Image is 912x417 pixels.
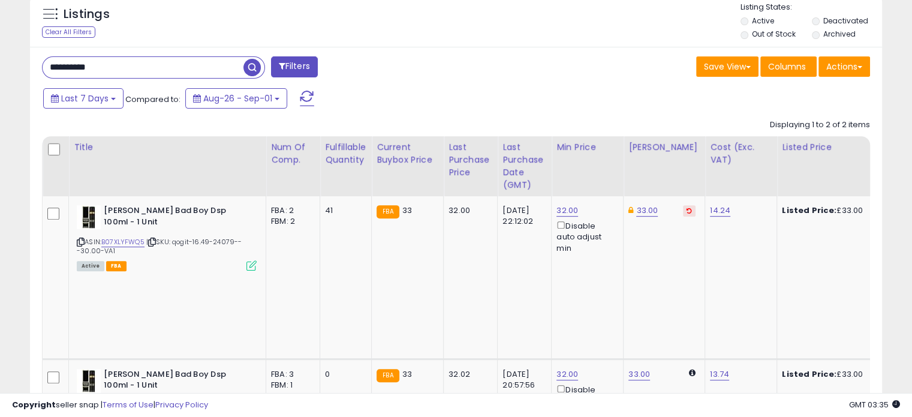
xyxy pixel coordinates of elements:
div: 32.02 [449,369,488,380]
div: Disable auto adjust min [556,219,614,254]
a: 32.00 [556,205,578,217]
button: Actions [818,56,870,77]
div: 41 [325,205,362,216]
div: [DATE] 20:57:56 [502,369,542,391]
span: Last 7 Days [61,92,109,104]
div: FBM: 1 [271,380,311,391]
div: FBA: 2 [271,205,311,216]
div: £33.00 [782,369,881,380]
span: Compared to: [125,94,180,105]
div: Fulfillable Quantity [325,141,366,166]
div: FBM: 2 [271,216,311,227]
button: Save View [696,56,759,77]
span: Aug-26 - Sep-01 [203,92,272,104]
div: Listed Price [782,141,886,154]
a: 13.74 [710,368,729,380]
button: Columns [760,56,817,77]
div: £33.00 [782,205,881,216]
div: ASIN: [77,205,257,269]
div: 0 [325,369,362,380]
span: FBA [106,261,127,271]
small: FBA [377,205,399,218]
span: 2025-09-9 03:35 GMT [849,399,900,410]
button: Aug-26 - Sep-01 [185,88,287,109]
label: Out of Stock [752,29,796,39]
strong: Copyright [12,399,56,410]
label: Deactivated [823,16,868,26]
div: [DATE] 22:12:02 [502,205,542,227]
div: 32.00 [449,205,488,216]
div: FBA: 3 [271,369,311,380]
span: All listings currently available for purchase on Amazon [77,261,104,271]
small: FBA [377,369,399,382]
span: 33 [402,368,412,380]
span: 33 [402,205,412,216]
button: Filters [271,56,318,77]
div: Current Buybox Price [377,141,438,166]
a: B07XLYFWQ5 [101,237,145,247]
img: 416OHaeqgXL._SL40_.jpg [77,205,101,229]
div: Last Purchase Price [449,141,492,179]
p: Listing States: [741,2,882,13]
h5: Listings [64,6,110,23]
div: seller snap | | [12,400,208,411]
a: 33.00 [636,205,658,217]
div: [PERSON_NAME] [628,141,700,154]
b: Listed Price: [782,368,836,380]
div: Min Price [556,141,618,154]
span: | SKU: qogit-16.49-24079---30.00-VA1 [77,237,242,255]
span: Columns [768,61,806,73]
a: 14.24 [710,205,730,217]
div: Title [74,141,261,154]
b: [PERSON_NAME] Bad Boy Dsp 100ml - 1 Unit [104,205,249,230]
div: Clear All Filters [42,26,95,38]
div: Displaying 1 to 2 of 2 items [770,119,870,131]
a: 33.00 [628,368,650,380]
div: Last Purchase Date (GMT) [502,141,546,191]
img: 416OHaeqgXL._SL40_.jpg [77,369,101,393]
label: Archived [823,29,855,39]
b: Listed Price: [782,205,836,216]
b: [PERSON_NAME] Bad Boy Dsp 100ml - 1 Unit [104,369,249,394]
button: Last 7 Days [43,88,124,109]
a: 32.00 [556,368,578,380]
label: Active [752,16,774,26]
a: Privacy Policy [155,399,208,410]
div: Cost (Exc. VAT) [710,141,772,166]
a: Terms of Use [103,399,153,410]
div: Num of Comp. [271,141,315,166]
